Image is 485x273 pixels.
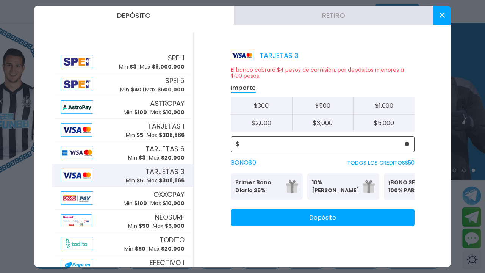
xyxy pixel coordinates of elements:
p: Min [120,86,142,94]
span: $ [236,140,239,149]
img: Alipay [61,123,92,136]
p: Min [124,245,145,253]
button: AlipaySPEI 5Min $40Max $500,000 [52,73,193,96]
button: AlipayTARJETAS 3Min $5Max $308,866 [52,164,193,187]
span: NEOSURF [155,212,185,222]
p: Max [145,86,185,94]
p: Max [149,154,185,162]
p: Max [149,245,185,253]
span: $ 10,000 [163,199,185,207]
span: SPEI 5 [165,75,185,86]
button: $2,000 [231,115,292,132]
p: Min [119,63,136,71]
button: $300 [231,97,292,115]
button: Primer Bono Diario 25% [231,173,303,200]
img: Alipay [61,169,92,182]
img: Platform Logo [231,51,253,60]
p: Min [124,108,147,116]
p: El banco cobrará $4 pesos de comisión, por depósitos menores a $100 pesos. [231,67,415,79]
p: Min [128,222,149,230]
p: Max [140,63,185,71]
span: TARJETAS 1 [148,121,185,131]
span: OXXOPAY [153,189,185,199]
label: BONO $ 0 [231,158,256,167]
button: AlipayTARJETAS 6Min $3Max $20,000 [52,141,193,164]
span: TARJETAS 3 [145,166,185,177]
button: AlipayOXXOPAYMin $100Max $10,000 [52,187,193,210]
button: AlipaySPEI 1Min $3Max $8,000,000 [52,50,193,73]
button: AlipayTARJETAS 1Min $5Max $308,866 [52,119,193,141]
span: TARJETAS 6 [145,144,185,154]
span: $ 50 [135,245,145,253]
span: $ 5 [136,177,143,184]
button: Depósito [231,209,415,226]
button: Retiro [234,6,433,25]
span: $ 100 [134,199,147,207]
span: $ 20,000 [161,154,185,162]
p: Primer Bono Diario 25% [235,179,282,195]
img: Alipay [61,260,93,273]
span: $ 308,866 [159,131,185,139]
span: $ 40 [131,86,142,93]
p: Min [128,154,145,162]
p: ¡BONO SEMANAL 100% PARA DEPORTES! [388,179,435,195]
button: AlipayTODITOMin $50Max $20,000 [52,232,193,255]
span: $ 308,866 [159,177,185,184]
span: TODITO [160,235,185,245]
button: AlipayNEOSURFMin $50Max $5,000 [52,210,193,232]
img: Alipay [61,237,93,250]
button: Depósito [34,6,234,25]
img: gift [286,180,298,193]
p: Min [126,177,143,185]
span: $ 10,000 [163,108,185,116]
span: $ 50 [139,222,149,230]
img: Alipay [61,191,93,205]
span: $ 5 [136,131,143,139]
span: $ 3 [139,154,145,162]
span: $ 3 [130,63,136,71]
span: $ 500,000 [157,86,185,93]
span: ASTROPAY [150,98,185,108]
p: Max [150,199,185,207]
span: EFECTIVO 1 [150,257,185,268]
span: $ 20,000 [161,245,185,253]
img: Alipay [61,146,93,159]
p: Min [126,131,143,139]
p: Max [147,131,185,139]
p: 10% [PERSON_NAME] [312,179,358,195]
button: $500 [292,97,354,115]
button: $3,000 [292,115,354,132]
p: Importe [231,84,256,93]
button: ¡BONO SEMANAL 100% PARA DEPORTES! [384,173,456,200]
p: Max [153,222,185,230]
span: $ 5,000 [165,222,185,230]
span: $ 8,000,000 [152,63,185,71]
button: $1,000 [353,97,415,115]
span: $ 100 [134,108,147,116]
p: Min [124,199,147,207]
button: AlipayASTROPAYMin $100Max $10,000 [52,96,193,119]
button: 10% [PERSON_NAME] [307,173,379,200]
img: Alipay [61,214,92,227]
p: Max [150,108,185,116]
p: Max [147,177,185,185]
span: SPEI 1 [168,53,185,63]
img: Alipay [61,78,93,91]
button: $5,000 [353,115,415,132]
img: Alipay [61,55,93,68]
p: TODOS LOS CREDITOS $ 50 [347,159,415,167]
p: TARJETAS 3 [231,50,299,61]
img: gift [363,180,375,193]
img: Alipay [61,100,93,114]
